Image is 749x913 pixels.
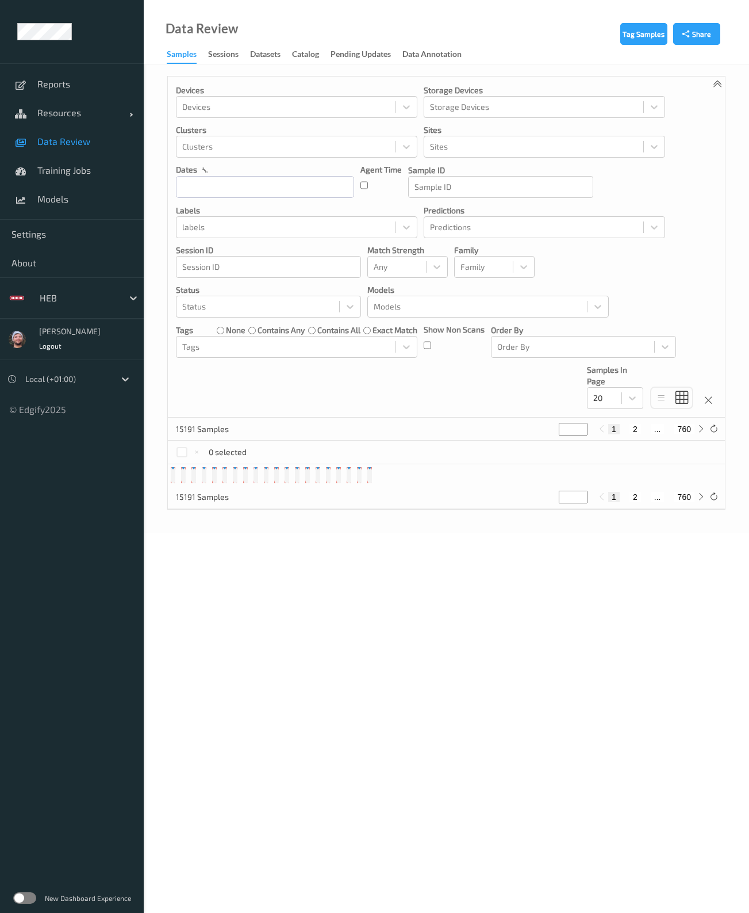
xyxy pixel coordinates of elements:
p: Samples In Page [587,364,643,387]
button: 1 [608,492,620,502]
div: Samples [167,48,197,64]
p: Models [367,284,609,296]
a: Data Annotation [402,47,473,63]
label: exact match [372,324,417,336]
p: Match Strength [367,245,448,256]
a: Catalog [292,47,331,63]
p: 15191 Samples [176,423,262,435]
p: Sample ID [408,165,593,176]
p: Order By [491,324,676,336]
p: Show Non Scans [424,324,485,335]
div: Data Review [166,23,238,35]
a: Sessions [208,47,250,63]
div: Sessions [208,48,239,63]
button: ... [651,424,665,434]
button: 1 [608,424,620,434]
button: Tag Samples [620,23,667,45]
button: ... [651,492,665,502]
button: 2 [629,424,641,434]
a: Datasets [250,47,292,63]
button: 2 [629,492,641,502]
p: Session ID [176,245,361,256]
button: Share [673,23,720,45]
label: contains all [317,324,360,336]
a: Samples [167,47,208,64]
p: Sites [424,124,665,136]
p: Devices [176,85,417,96]
div: Pending Updates [331,48,391,63]
label: none [226,324,245,336]
p: Clusters [176,124,417,136]
button: 760 [674,424,694,434]
p: Family [454,245,535,256]
p: labels [176,205,417,216]
p: dates [176,164,197,175]
p: Agent Time [360,164,402,175]
div: Data Annotation [402,48,462,63]
p: Storage Devices [424,85,665,96]
a: Pending Updates [331,47,402,63]
p: 15191 Samples [176,491,262,503]
p: 0 selected [209,446,247,458]
p: Status [176,284,361,296]
button: 760 [674,492,694,502]
p: Tags [176,324,193,336]
label: contains any [258,324,305,336]
p: Predictions [424,205,665,216]
div: Catalog [292,48,319,63]
div: Datasets [250,48,281,63]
